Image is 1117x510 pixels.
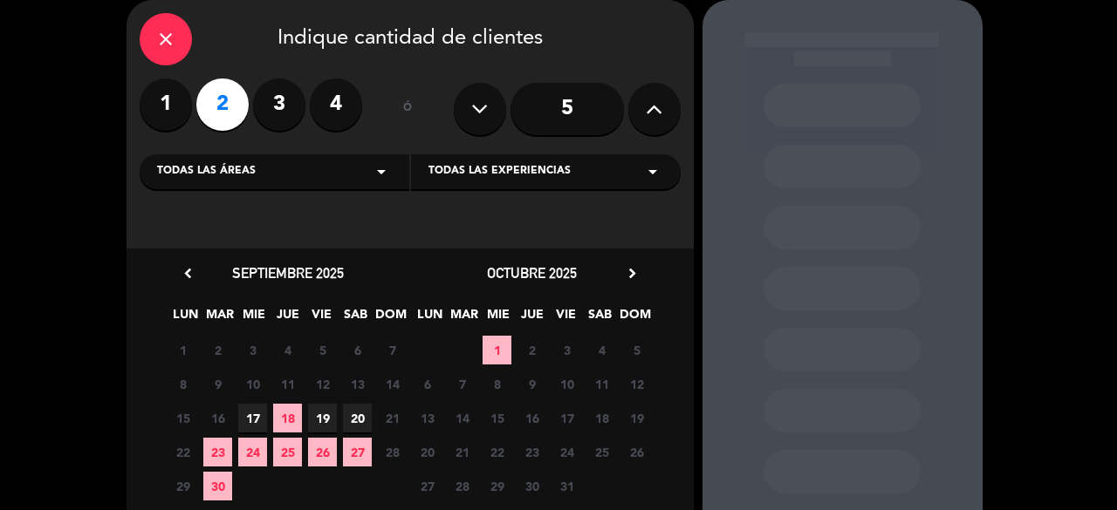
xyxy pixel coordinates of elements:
i: chevron_right [623,264,641,282]
span: 22 [483,438,511,466]
i: close [155,29,176,50]
span: 13 [413,404,442,432]
div: ó [380,78,436,139]
span: 15 [168,404,197,432]
span: VIE [552,304,580,333]
span: 19 [622,404,651,432]
span: 26 [622,438,651,466]
span: 12 [308,370,337,398]
span: 2 [517,336,546,364]
span: JUE [273,304,302,333]
span: 27 [343,438,372,466]
span: 31 [552,472,581,500]
span: MAR [449,304,478,333]
label: 2 [196,78,249,131]
span: VIE [307,304,336,333]
span: 4 [587,336,616,364]
span: 25 [273,438,302,466]
span: 7 [378,336,407,364]
span: 15 [483,404,511,432]
label: 1 [140,78,192,131]
span: MIE [483,304,512,333]
span: 30 [203,472,232,500]
span: 8 [483,370,511,398]
span: 28 [448,472,476,500]
span: 21 [378,404,407,432]
span: 8 [168,370,197,398]
span: 3 [238,336,267,364]
label: 3 [253,78,305,131]
span: 29 [168,472,197,500]
div: Indique cantidad de clientes [140,13,681,65]
span: Todas las áreas [157,163,256,180]
span: 11 [587,370,616,398]
span: 17 [552,404,581,432]
span: 23 [517,438,546,466]
span: 18 [587,404,616,432]
span: 21 [448,438,476,466]
span: septiembre 2025 [232,264,344,282]
i: chevron_left [179,264,197,282]
span: 6 [343,336,372,364]
span: LUN [171,304,200,333]
span: 13 [343,370,372,398]
span: 12 [622,370,651,398]
span: 23 [203,438,232,466]
span: 6 [413,370,442,398]
span: 1 [168,336,197,364]
span: 16 [517,404,546,432]
span: MAR [205,304,234,333]
span: 2 [203,336,232,364]
span: 14 [378,370,407,398]
span: 26 [308,438,337,466]
span: 18 [273,404,302,432]
span: 4 [273,336,302,364]
span: LUN [415,304,444,333]
span: 20 [413,438,442,466]
span: 10 [238,370,267,398]
span: SAB [586,304,614,333]
span: 14 [448,404,476,432]
span: 16 [203,404,232,432]
span: DOM [375,304,404,333]
span: 3 [552,336,581,364]
span: 9 [203,370,232,398]
span: 9 [517,370,546,398]
span: 20 [343,404,372,432]
span: 30 [517,472,546,500]
span: 5 [622,336,651,364]
span: 7 [448,370,476,398]
span: 17 [238,404,267,432]
label: 4 [310,78,362,131]
i: arrow_drop_down [642,161,663,182]
span: 22 [168,438,197,466]
span: 1 [483,336,511,364]
span: 19 [308,404,337,432]
span: JUE [517,304,546,333]
span: DOM [620,304,648,333]
span: 25 [587,438,616,466]
span: 5 [308,336,337,364]
i: arrow_drop_down [371,161,392,182]
span: 11 [273,370,302,398]
span: 10 [552,370,581,398]
span: 28 [378,438,407,466]
span: 29 [483,472,511,500]
span: SAB [341,304,370,333]
span: Todas las experiencias [428,163,571,180]
span: MIE [239,304,268,333]
span: 24 [552,438,581,466]
span: octubre 2025 [487,264,577,282]
span: 24 [238,438,267,466]
span: 27 [413,472,442,500]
